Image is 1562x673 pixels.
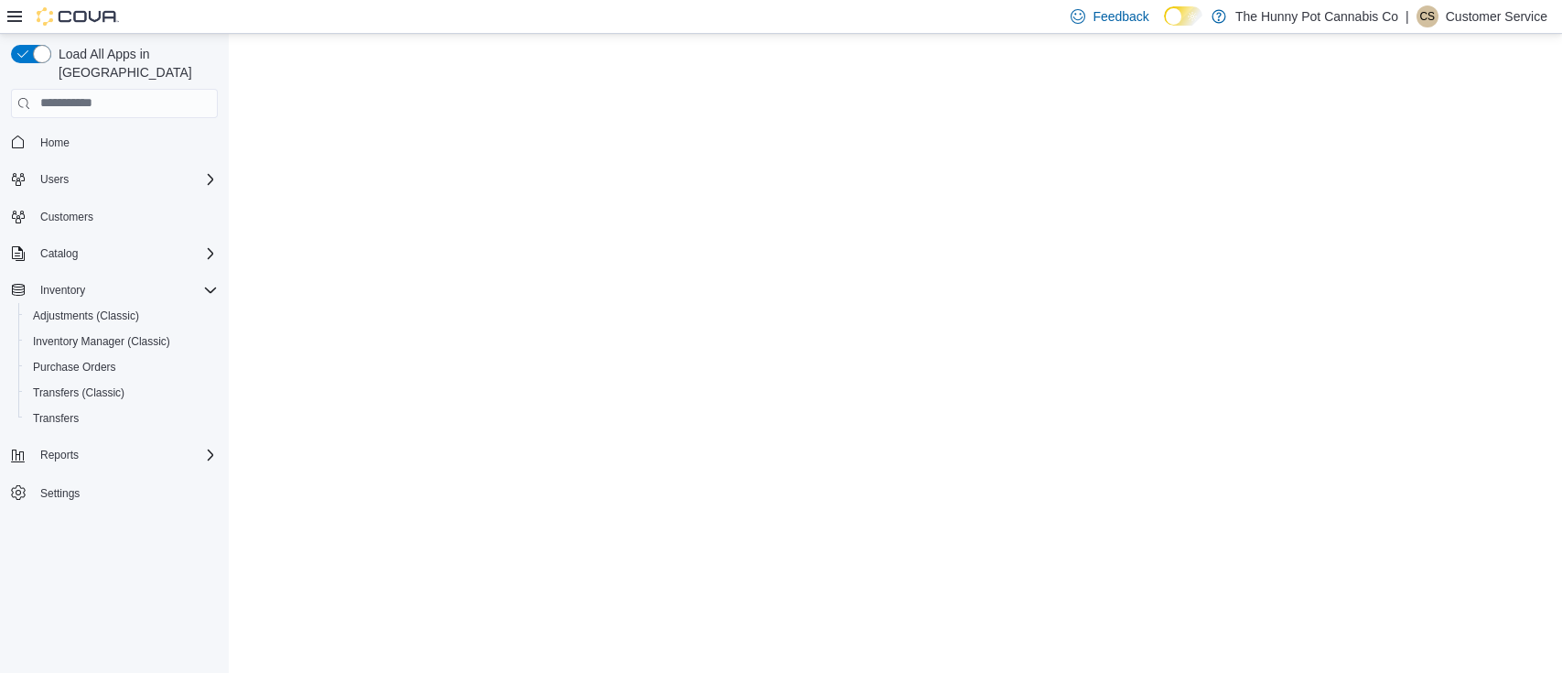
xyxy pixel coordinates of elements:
span: Settings [33,481,218,504]
span: Inventory [33,279,218,301]
span: Transfers (Classic) [26,382,218,404]
button: Transfers [18,406,225,431]
button: Reports [4,442,225,468]
a: Home [33,132,77,154]
span: Users [40,172,69,187]
span: Feedback [1093,7,1148,26]
a: Inventory Manager (Classic) [26,331,178,353]
button: Inventory [4,277,225,303]
button: Reports [33,444,86,466]
span: Reports [40,448,79,462]
button: Settings [4,479,225,505]
span: Inventory Manager (Classic) [26,331,218,353]
button: Transfers (Classic) [18,380,225,406]
span: Home [40,136,70,150]
span: Inventory Manager (Classic) [33,334,170,349]
span: Adjustments (Classic) [26,305,218,327]
p: Customer Service [1446,5,1547,27]
a: Customers [33,206,101,228]
span: Home [33,131,218,154]
span: Transfers [33,411,79,426]
button: Customers [4,203,225,230]
span: Inventory [40,283,85,298]
a: Purchase Orders [26,356,124,378]
p: The Hunny Pot Cannabis Co [1235,5,1398,27]
span: Purchase Orders [33,360,116,374]
span: Users [33,168,218,190]
button: Users [4,167,225,192]
button: Home [4,129,225,156]
button: Catalog [33,243,85,265]
a: Adjustments (Classic) [26,305,146,327]
a: Settings [33,483,87,505]
span: Purchase Orders [26,356,218,378]
a: Transfers (Classic) [26,382,132,404]
span: Dark Mode [1164,26,1165,27]
span: Load All Apps in [GEOGRAPHIC_DATA] [51,45,218,81]
button: Catalog [4,241,225,266]
span: Transfers (Classic) [33,385,124,400]
button: Inventory [33,279,92,301]
span: Transfers [26,407,218,429]
button: Users [33,168,76,190]
a: Transfers [26,407,86,429]
button: Adjustments (Classic) [18,303,225,329]
input: Dark Mode [1164,6,1202,26]
span: Customers [33,205,218,228]
div: Customer Service [1417,5,1438,27]
span: Reports [33,444,218,466]
nav: Complex example [11,122,218,554]
span: Catalog [33,243,218,265]
span: Settings [40,486,80,501]
span: CS [1419,5,1435,27]
p: | [1406,5,1409,27]
img: Cova [37,7,119,26]
button: Purchase Orders [18,354,225,380]
button: Inventory Manager (Classic) [18,329,225,354]
span: Customers [40,210,93,224]
span: Adjustments (Classic) [33,309,139,323]
span: Catalog [40,246,78,261]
